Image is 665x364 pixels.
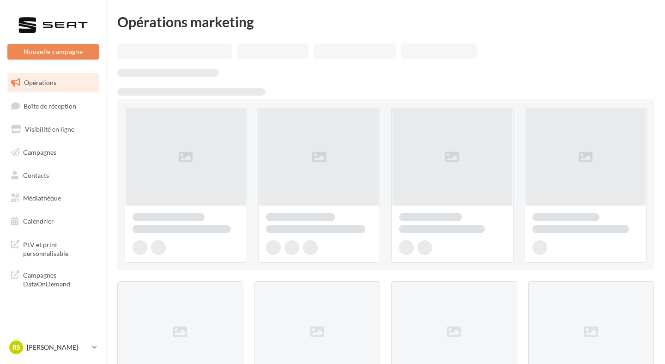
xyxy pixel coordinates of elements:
[7,339,99,356] a: RS [PERSON_NAME]
[23,238,95,258] span: PLV et print personnalisable
[6,73,101,92] a: Opérations
[24,79,56,86] span: Opérations
[23,269,95,289] span: Campagnes DataOnDemand
[6,265,101,292] a: Campagnes DataOnDemand
[23,194,61,202] span: Médiathèque
[6,120,101,139] a: Visibilité en ligne
[23,217,54,225] span: Calendrier
[27,343,88,352] p: [PERSON_NAME]
[25,125,74,133] span: Visibilité en ligne
[6,143,101,162] a: Campagnes
[6,188,101,208] a: Médiathèque
[23,148,56,156] span: Campagnes
[6,166,101,185] a: Contacts
[23,171,49,179] span: Contacts
[6,96,101,116] a: Boîte de réception
[12,343,20,352] span: RS
[117,15,654,29] div: Opérations marketing
[7,44,99,60] button: Nouvelle campagne
[6,235,101,262] a: PLV et print personnalisable
[6,212,101,231] a: Calendrier
[24,102,76,109] span: Boîte de réception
